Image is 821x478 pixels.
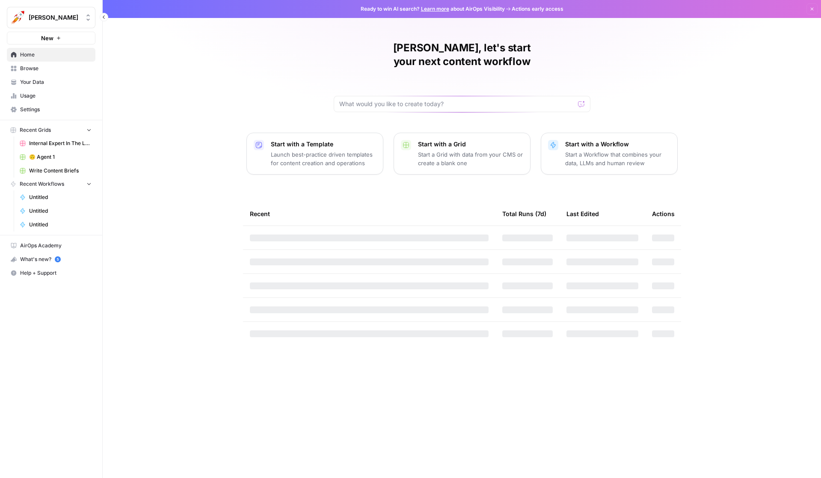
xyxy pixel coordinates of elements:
div: What's new? [7,253,95,266]
p: Start a Workflow that combines your data, LLMs and human review [565,150,670,167]
span: New [41,34,53,42]
p: Launch best-practice driven templates for content creation and operations [271,150,376,167]
h1: [PERSON_NAME], let's start your next content workflow [334,41,590,68]
a: Untitled [16,190,95,204]
button: Workspace: Alex Testing [7,7,95,28]
div: Recent [250,202,489,226]
span: Help + Support [20,269,92,277]
span: [PERSON_NAME] [29,13,80,22]
button: Start with a WorkflowStart a Workflow that combines your data, LLMs and human review [541,133,678,175]
a: Settings [7,103,95,116]
div: Total Runs (7d) [502,202,546,226]
button: Start with a GridStart a Grid with data from your CMS or create a blank one [394,133,531,175]
span: Write Content Briefs [29,167,92,175]
a: Write Content Briefs [16,164,95,178]
span: Recent Workflows [20,180,64,188]
a: Internal Expert In The Loop [16,137,95,150]
span: Untitled [29,207,92,215]
span: Internal Expert In The Loop [29,140,92,147]
span: Settings [20,106,92,113]
a: Browse [7,62,95,75]
span: 🙃 Agent 1 [29,153,92,161]
span: Ready to win AI search? about AirOps Visibility [361,5,505,13]
a: Untitled [16,204,95,218]
p: Start with a Grid [418,140,523,148]
span: Actions early access [512,5,563,13]
button: Recent Grids [7,124,95,137]
button: New [7,32,95,45]
button: What's new? 5 [7,252,95,266]
a: Usage [7,89,95,103]
a: 🙃 Agent 1 [16,150,95,164]
a: Learn more [421,6,449,12]
button: Start with a TemplateLaunch best-practice driven templates for content creation and operations [246,133,383,175]
span: Usage [20,92,92,100]
a: Your Data [7,75,95,89]
span: Recent Grids [20,126,51,134]
img: Alex Testing Logo [10,10,25,25]
span: AirOps Academy [20,242,92,249]
button: Recent Workflows [7,178,95,190]
text: 5 [56,257,59,261]
div: Last Edited [566,202,599,226]
span: Untitled [29,221,92,229]
a: AirOps Academy [7,239,95,252]
span: Home [20,51,92,59]
div: Actions [652,202,675,226]
input: What would you like to create today? [339,100,575,108]
a: Home [7,48,95,62]
a: 5 [55,256,61,262]
p: Start with a Workflow [565,140,670,148]
button: Help + Support [7,266,95,280]
span: Your Data [20,78,92,86]
span: Untitled [29,193,92,201]
span: Browse [20,65,92,72]
a: Untitled [16,218,95,232]
p: Start with a Template [271,140,376,148]
p: Start a Grid with data from your CMS or create a blank one [418,150,523,167]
